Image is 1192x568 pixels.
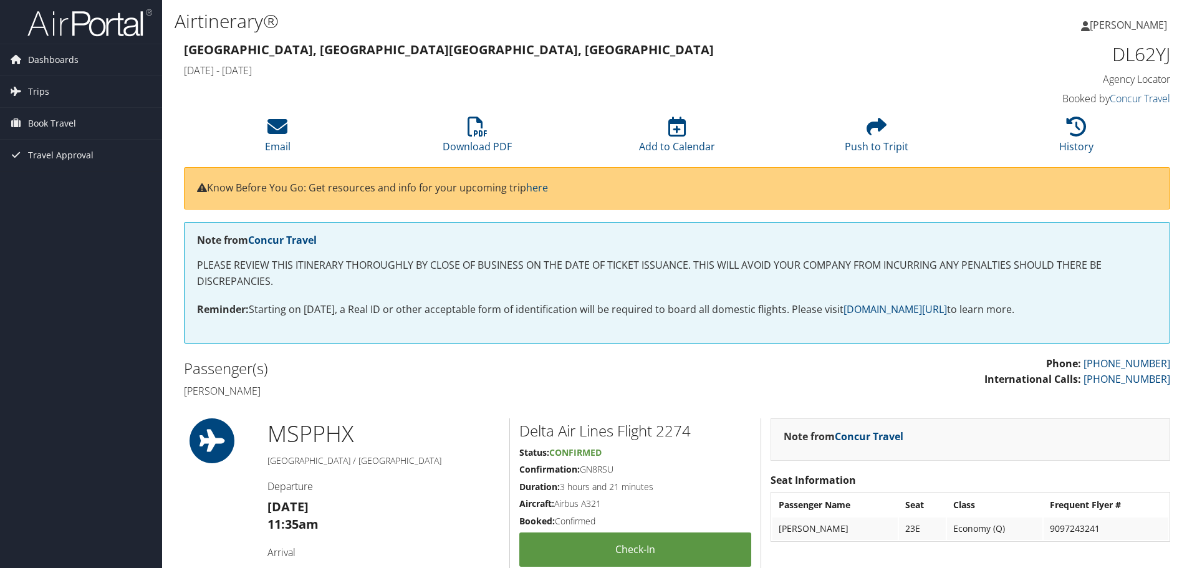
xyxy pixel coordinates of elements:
[175,8,845,34] h1: Airtinerary®
[197,302,1157,318] p: Starting on [DATE], a Real ID or other acceptable form of identification will be required to boar...
[947,494,1042,516] th: Class
[549,446,602,458] span: Confirmed
[519,446,549,458] strong: Status:
[835,430,903,443] a: Concur Travel
[197,233,317,247] strong: Note from
[184,358,668,379] h2: Passenger(s)
[267,546,500,559] h4: Arrival
[845,123,908,153] a: Push to Tripit
[519,481,751,493] h5: 3 hours and 21 minutes
[938,92,1170,105] h4: Booked by
[519,420,751,441] h2: Delta Air Lines Flight 2274
[267,479,500,493] h4: Departure
[984,372,1081,386] strong: International Calls:
[197,180,1157,196] p: Know Before You Go: Get resources and info for your upcoming trip
[519,532,751,567] a: Check-in
[519,498,751,510] h5: Airbus A321
[519,463,580,475] strong: Confirmation:
[938,41,1170,67] h1: DL62YJ
[267,455,500,467] h5: [GEOGRAPHIC_DATA] / [GEOGRAPHIC_DATA]
[519,463,751,476] h5: GN8RSU
[267,498,309,515] strong: [DATE]
[639,123,715,153] a: Add to Calendar
[27,8,152,37] img: airportal-logo.png
[1081,6,1180,44] a: [PERSON_NAME]
[1044,517,1168,540] td: 9097243241
[899,494,945,516] th: Seat
[28,76,49,107] span: Trips
[184,64,919,77] h4: [DATE] - [DATE]
[1084,372,1170,386] a: [PHONE_NUMBER]
[248,233,317,247] a: Concur Travel
[519,481,560,493] strong: Duration:
[938,72,1170,86] h4: Agency Locator
[265,123,291,153] a: Email
[1084,357,1170,370] a: [PHONE_NUMBER]
[772,517,898,540] td: [PERSON_NAME]
[1044,494,1168,516] th: Frequent Flyer #
[1046,357,1081,370] strong: Phone:
[28,140,94,171] span: Travel Approval
[526,181,548,195] a: here
[267,516,319,532] strong: 11:35am
[28,44,79,75] span: Dashboards
[771,473,856,487] strong: Seat Information
[519,498,554,509] strong: Aircraft:
[197,258,1157,289] p: PLEASE REVIEW THIS ITINERARY THOROUGHLY BY CLOSE OF BUSINESS ON THE DATE OF TICKET ISSUANCE. THIS...
[899,517,945,540] td: 23E
[184,384,668,398] h4: [PERSON_NAME]
[28,108,76,139] span: Book Travel
[443,123,512,153] a: Download PDF
[1090,18,1167,32] span: [PERSON_NAME]
[184,41,714,58] strong: [GEOGRAPHIC_DATA], [GEOGRAPHIC_DATA] [GEOGRAPHIC_DATA], [GEOGRAPHIC_DATA]
[947,517,1042,540] td: Economy (Q)
[197,302,249,316] strong: Reminder:
[844,302,947,316] a: [DOMAIN_NAME][URL]
[519,515,751,527] h5: Confirmed
[1110,92,1170,105] a: Concur Travel
[1059,123,1093,153] a: History
[772,494,898,516] th: Passenger Name
[519,515,555,527] strong: Booked:
[267,418,500,450] h1: MSP PHX
[784,430,903,443] strong: Note from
